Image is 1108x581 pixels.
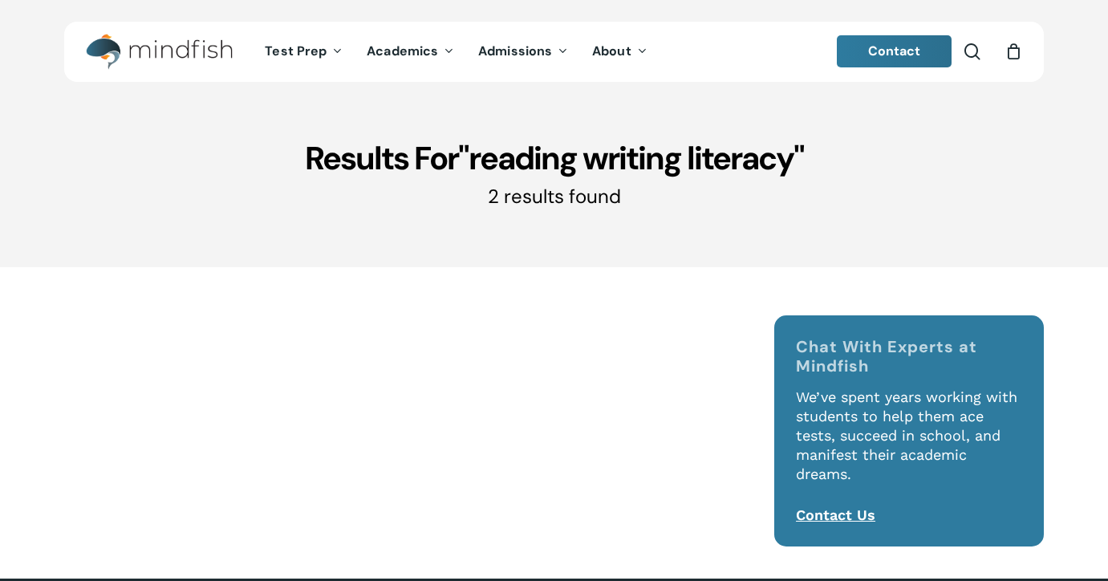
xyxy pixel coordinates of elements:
a: Cart [1005,43,1022,60]
nav: Main Menu [253,22,659,82]
h4: Chat With Experts at Mindfish [796,337,1022,376]
header: Main Menu [64,22,1044,82]
a: Admissions [466,45,580,59]
h1: Results For [64,138,1044,178]
a: Contact Us [796,506,875,523]
a: Contact [837,35,952,67]
a: Test Prep [253,45,355,59]
span: "reading writing literacy" [458,137,804,179]
a: Academics [355,45,466,59]
a: About [580,45,660,59]
span: Test Prep [265,43,327,59]
p: We’ve spent years working with students to help them ace tests, succeed in school, and manifest t... [796,388,1022,506]
span: Contact [868,43,921,59]
span: 2 results found [488,184,621,209]
span: Academics [367,43,438,59]
span: About [592,43,631,59]
span: Admissions [478,43,552,59]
